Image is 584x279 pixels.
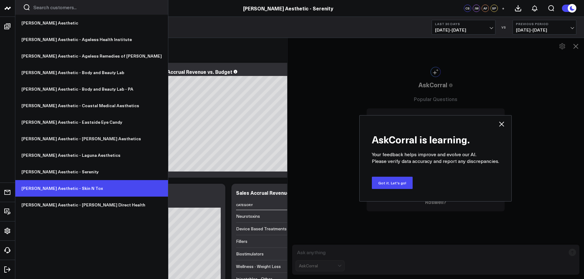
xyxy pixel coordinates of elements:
[432,20,495,35] button: Last 30 Days[DATE]-[DATE]
[15,97,168,114] a: [PERSON_NAME] Aesthetic - Coastal Medical Aesthetics
[435,28,492,32] span: [DATE] - [DATE]
[372,128,499,145] h2: AskCorral is learning.
[236,251,264,257] div: Biostimulators
[482,5,489,12] div: AF
[33,4,160,11] input: Search customers input
[502,6,505,10] span: +
[464,5,471,12] div: CS
[473,5,480,12] div: JW
[15,164,168,180] a: [PERSON_NAME] Aesthetic - Serenity
[15,64,168,81] a: [PERSON_NAME] Aesthetic - Body and Beauty Lab
[498,25,510,29] div: VS
[435,22,492,26] b: Last 30 Days
[15,180,168,197] a: [PERSON_NAME] Aesthetic - Skin N Tox
[132,68,232,75] div: Monthly Sales Accrual Revenue vs. Budget
[236,226,287,232] div: Device Based Treatments
[236,238,247,244] div: Fillers
[513,20,576,35] button: Previous Period[DATE]-[DATE]
[372,151,499,164] p: Your feedback helps improve and evolve our AI. Please verify data accuracy and report any discrep...
[499,5,507,12] button: +
[490,5,498,12] div: SP
[23,4,30,11] button: Search customers button
[372,177,413,189] button: Got it. Let's go!
[516,28,573,32] span: [DATE] - [DATE]
[15,81,168,97] a: [PERSON_NAME] Aesthetic - Body and Beauty Lab - PA
[15,130,168,147] a: [PERSON_NAME] Aesthetic - [PERSON_NAME] Aesthetics
[236,263,281,270] div: Wellness - Weight Loss
[236,189,319,196] div: Sales Accrual Revenue Service Mix
[15,114,168,130] a: [PERSON_NAME] Aesthetic - Eastside Eye Candy
[15,147,168,164] a: [PERSON_NAME] Aesthetic - Laguna Aesthetics
[15,197,168,213] a: [PERSON_NAME] Aesthetic - [PERSON_NAME] Direct Health
[236,213,260,219] div: Neurotoxins
[243,5,333,12] a: [PERSON_NAME] Aesthetic - Serenity
[236,200,297,210] th: Category
[15,15,168,31] a: [PERSON_NAME] Aesthetic
[15,31,168,48] a: [PERSON_NAME] Aesthetic - Ageless Health Institute
[516,22,573,26] b: Previous Period
[15,48,168,64] a: [PERSON_NAME] Aesthetic - Ageless Remedies of [PERSON_NAME]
